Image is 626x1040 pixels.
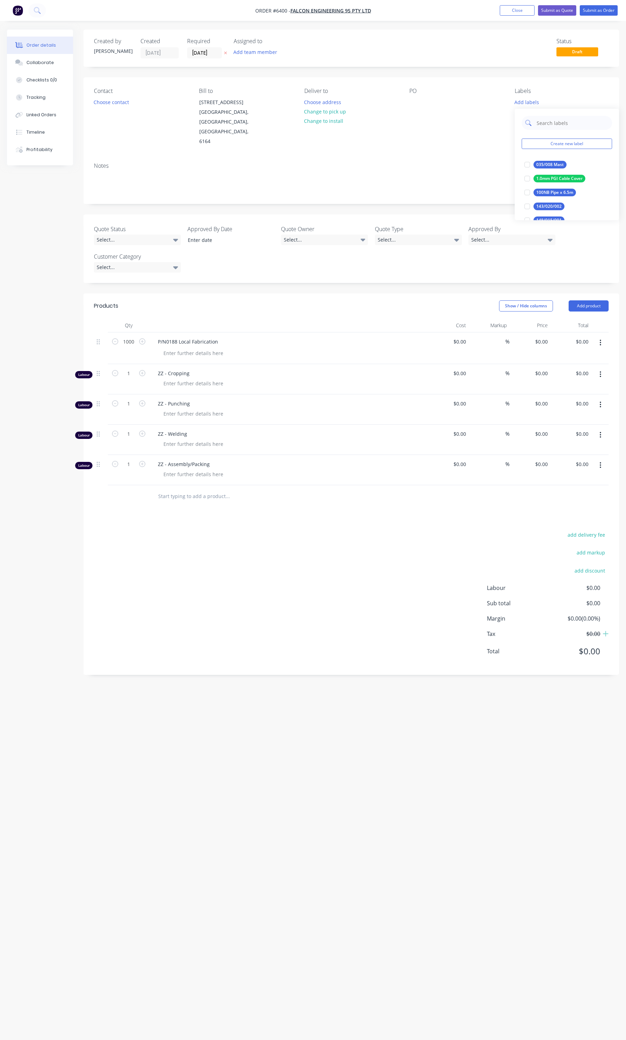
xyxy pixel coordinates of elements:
span: Tax [487,630,549,638]
span: Order #6400 - [255,7,290,14]
div: Select... [281,235,368,245]
button: Add product [569,300,609,312]
div: Checklists 0/0 [26,77,57,83]
div: Collaborate [26,60,54,66]
label: Quote Owner [281,225,368,233]
div: Labour [75,371,93,378]
span: Labour [487,584,549,592]
div: Labour [75,401,93,409]
div: [PERSON_NAME] [94,47,132,55]
button: Choose address [300,97,345,107]
span: Margin [487,614,549,623]
button: Change to pick up [300,107,350,116]
span: Draft [556,47,598,56]
div: Qty [108,318,150,332]
button: Choose contact [90,97,133,107]
div: Labour [75,432,93,439]
div: Status [556,38,609,45]
button: 148/015/001 [522,215,567,225]
div: Labour [75,462,93,469]
div: 143/020/002 [533,203,564,210]
div: Select... [375,235,462,245]
button: Tracking [7,89,73,106]
span: % [505,369,509,377]
button: 100NB Pipe x 6.5m [522,188,579,197]
div: P/N0188 Local Fabrication [152,337,224,347]
label: Approved By Date [187,225,274,233]
span: ZZ - Cropping [158,370,425,377]
button: Collaborate [7,54,73,71]
span: ZZ - Assembly/Packing [158,460,425,468]
span: ZZ - Punching [158,400,425,407]
div: 148/015/001 [533,216,564,224]
button: Create new label [522,139,612,149]
button: 143/020/002 [522,202,567,211]
div: 1.0mm PGI Cable Cover [533,175,585,182]
label: Approved By [468,225,555,233]
button: Submit as Quote [538,5,576,16]
button: 035/008 Mast [522,160,569,170]
label: Customer Category [94,252,181,261]
button: Submit as Order [580,5,618,16]
button: Change to install [300,116,347,126]
button: add markup [573,548,609,557]
button: Add labels [511,97,543,107]
span: Sub total [487,599,549,607]
div: Notes [94,163,609,169]
div: Cost [428,318,469,332]
div: [STREET_ADDRESS][GEOGRAPHIC_DATA], [GEOGRAPHIC_DATA], [GEOGRAPHIC_DATA], 6164 [193,97,263,147]
button: Timeline [7,124,73,141]
div: Tracking [26,94,46,101]
div: Deliver to [304,88,398,94]
div: [STREET_ADDRESS] [199,97,257,107]
img: Factory [13,5,23,16]
div: 035/008 Mast [533,161,567,168]
span: % [505,400,509,408]
div: Labels [515,88,609,94]
input: Start typing to add a product... [158,489,297,503]
span: $0.00 [549,599,600,607]
div: Products [94,302,118,310]
button: Checklists 0/0 [7,71,73,89]
span: $0.00 ( 0.00 %) [549,614,600,623]
div: Select... [468,235,555,245]
div: Price [509,318,551,332]
span: $0.00 [549,645,600,657]
div: Select... [94,235,181,245]
div: Created by [94,38,132,45]
span: % [505,430,509,438]
button: Close [500,5,535,16]
span: Total [487,647,549,655]
button: add discount [571,566,609,575]
button: Linked Orders [7,106,73,124]
button: Order details [7,37,73,54]
div: Contact [94,88,188,94]
div: Markup [469,318,510,332]
input: Search labels [536,116,609,130]
label: Quote Status [94,225,181,233]
button: add delivery fee [564,530,609,539]
button: Show / Hide columns [499,300,553,312]
div: Assigned to [234,38,303,45]
a: Falcon Engineering 95 Pty Ltd [290,7,371,14]
span: $0.00 [549,630,600,638]
button: Add team member [230,47,281,57]
div: Order details [26,42,56,48]
div: Select... [94,262,181,273]
span: ZZ - Welding [158,430,425,438]
div: 100NB Pipe x 6.5m [533,189,576,196]
input: Enter date [183,235,270,245]
span: % [505,338,509,346]
div: [GEOGRAPHIC_DATA], [GEOGRAPHIC_DATA], [GEOGRAPHIC_DATA], 6164 [199,107,257,146]
div: Profitability [26,147,53,153]
div: PO [409,88,503,94]
span: $0.00 [549,584,600,592]
div: Created [141,38,179,45]
div: Linked Orders [26,112,56,118]
label: Quote Type [375,225,462,233]
button: Add team member [234,47,281,57]
button: 1.0mm PGI Cable Cover [522,174,588,183]
div: Required [187,38,225,45]
div: Bill to [199,88,293,94]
